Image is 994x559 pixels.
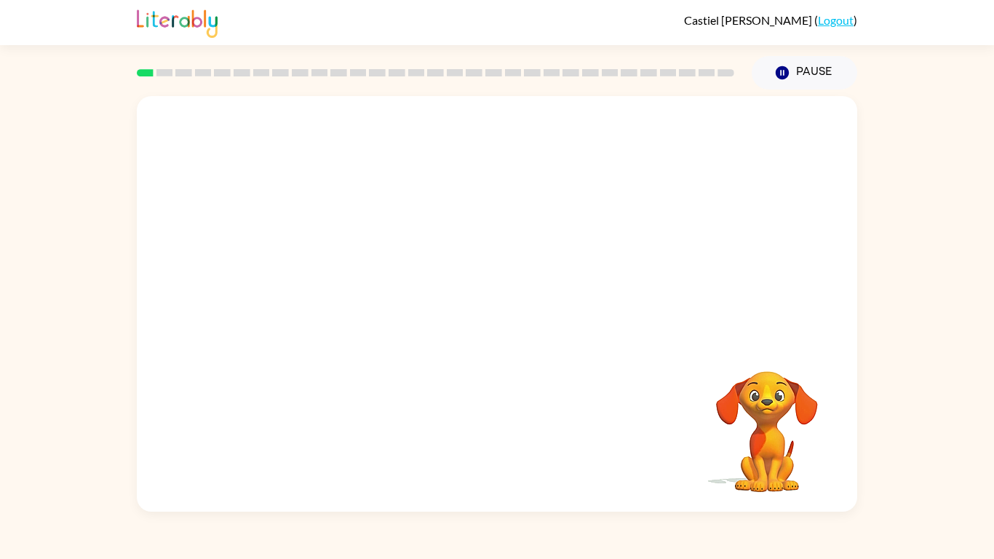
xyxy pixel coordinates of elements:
[694,349,840,494] video: Your browser must support playing .mp4 files to use Literably. Please try using another browser.
[684,13,814,27] span: Castiel [PERSON_NAME]
[752,56,857,90] button: Pause
[684,13,857,27] div: ( )
[818,13,854,27] a: Logout
[137,6,218,38] img: Literably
